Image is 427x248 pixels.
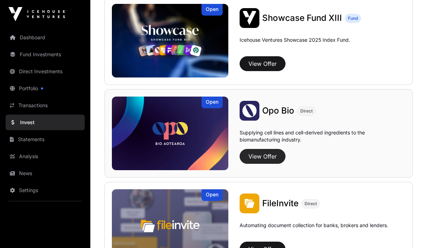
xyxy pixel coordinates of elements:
span: Showcase Fund XIII [262,13,342,23]
div: Open [202,97,223,108]
div: Open [202,189,223,201]
img: FileInvite [240,194,259,213]
a: Opo Bio [262,105,294,116]
a: FileInvite [262,198,299,209]
img: Opo Bio [240,101,259,121]
button: View Offer [240,56,285,71]
a: Transactions [6,98,85,113]
img: Opo Bio [112,97,228,170]
a: Showcase Fund XIII [262,12,342,24]
a: Fund Investments [6,47,85,62]
button: View Offer [240,149,285,164]
p: Automating document collection for banks, brokers and lenders. [240,222,388,239]
a: Opo BioOpen [112,97,228,170]
img: Icehouse Ventures Logo [8,7,65,21]
a: Statements [6,132,85,147]
a: Direct Investments [6,64,85,79]
a: News [6,166,85,181]
p: Icehouse Ventures Showcase 2025 Index Fund. [240,36,350,44]
span: Opo Bio [262,105,294,116]
span: Direct [300,108,313,114]
span: FileInvite [262,198,299,208]
p: Supplying cell lines and cell-derived ingredients to the biomanufacturing industry. [240,129,405,143]
a: Invest [6,115,85,130]
span: Fund [348,16,358,21]
a: Settings [6,183,85,198]
div: Open [202,4,223,16]
a: Portfolio [6,81,85,96]
a: Showcase Fund XIIIOpen [112,4,228,77]
a: Analysis [6,149,85,164]
img: Showcase Fund XIII [112,4,228,77]
iframe: Chat Widget [392,214,427,248]
img: Showcase Fund XIII [240,8,259,28]
a: Dashboard [6,30,85,45]
span: Direct [305,201,317,207]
